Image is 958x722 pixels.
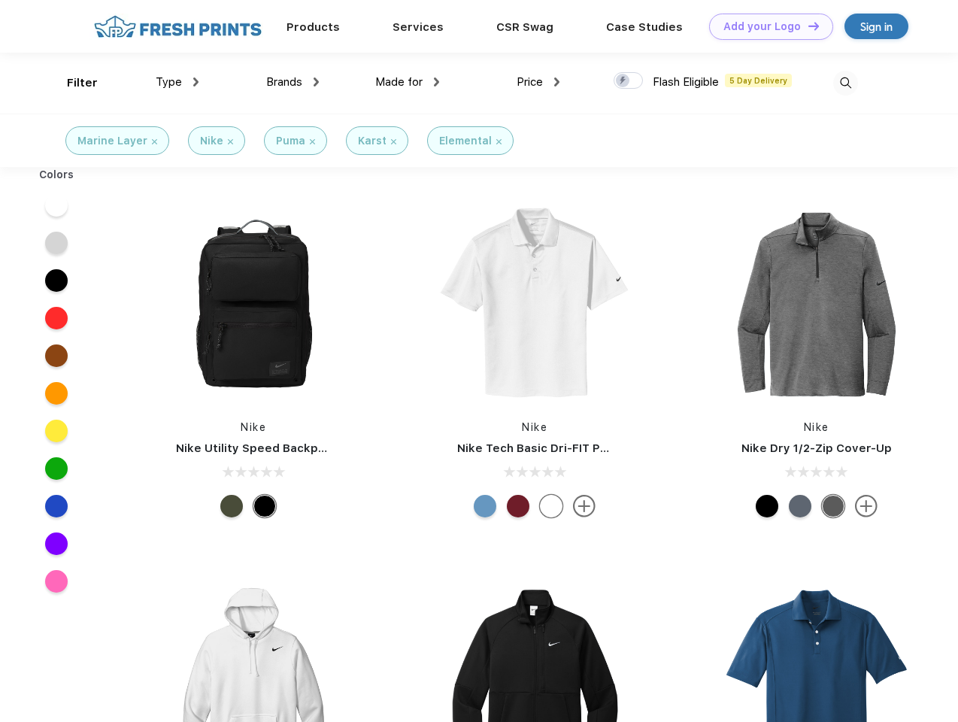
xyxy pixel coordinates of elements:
a: CSR Swag [496,20,553,34]
div: Black [756,495,778,517]
a: Products [286,20,340,34]
img: filter_cancel.svg [228,139,233,144]
span: Price [517,75,543,89]
img: dropdown.png [434,77,439,86]
a: Nike [522,421,547,433]
a: Nike [241,421,266,433]
img: desktop_search.svg [833,71,858,96]
div: Karst [358,133,387,149]
img: dropdown.png [193,77,199,86]
img: more.svg [855,495,878,517]
a: Services [393,20,444,34]
div: Black Heather [822,495,844,517]
img: filter_cancel.svg [391,139,396,144]
div: Marine Layer [77,133,147,149]
span: Flash Eligible [653,75,719,89]
img: DT [808,22,819,30]
span: Type [156,75,182,89]
img: filter_cancel.svg [496,139,502,144]
a: Nike Tech Basic Dri-FIT Polo [457,441,618,455]
a: Nike [804,421,829,433]
div: Nike [200,133,223,149]
div: Colors [28,167,86,183]
div: Add your Logo [723,20,801,33]
img: func=resize&h=266 [717,205,917,405]
div: White [540,495,562,517]
img: func=resize&h=266 [435,205,635,405]
div: Team Red [507,495,529,517]
div: Black [253,495,276,517]
span: Made for [375,75,423,89]
div: Navy Heather [789,495,811,517]
img: fo%20logo%202.webp [89,14,266,40]
a: Nike Utility Speed Backpack [176,441,338,455]
div: Puma [276,133,305,149]
a: Sign in [844,14,908,39]
div: Cargo Khaki [220,495,243,517]
div: Filter [67,74,98,92]
img: dropdown.png [314,77,319,86]
div: Elemental [439,133,492,149]
img: filter_cancel.svg [152,139,157,144]
div: Sign in [860,18,893,35]
img: more.svg [573,495,596,517]
span: Brands [266,75,302,89]
img: filter_cancel.svg [310,139,315,144]
a: Nike Dry 1/2-Zip Cover-Up [741,441,892,455]
div: University Blue [474,495,496,517]
img: func=resize&h=266 [153,205,353,405]
span: 5 Day Delivery [725,74,792,87]
img: dropdown.png [554,77,559,86]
